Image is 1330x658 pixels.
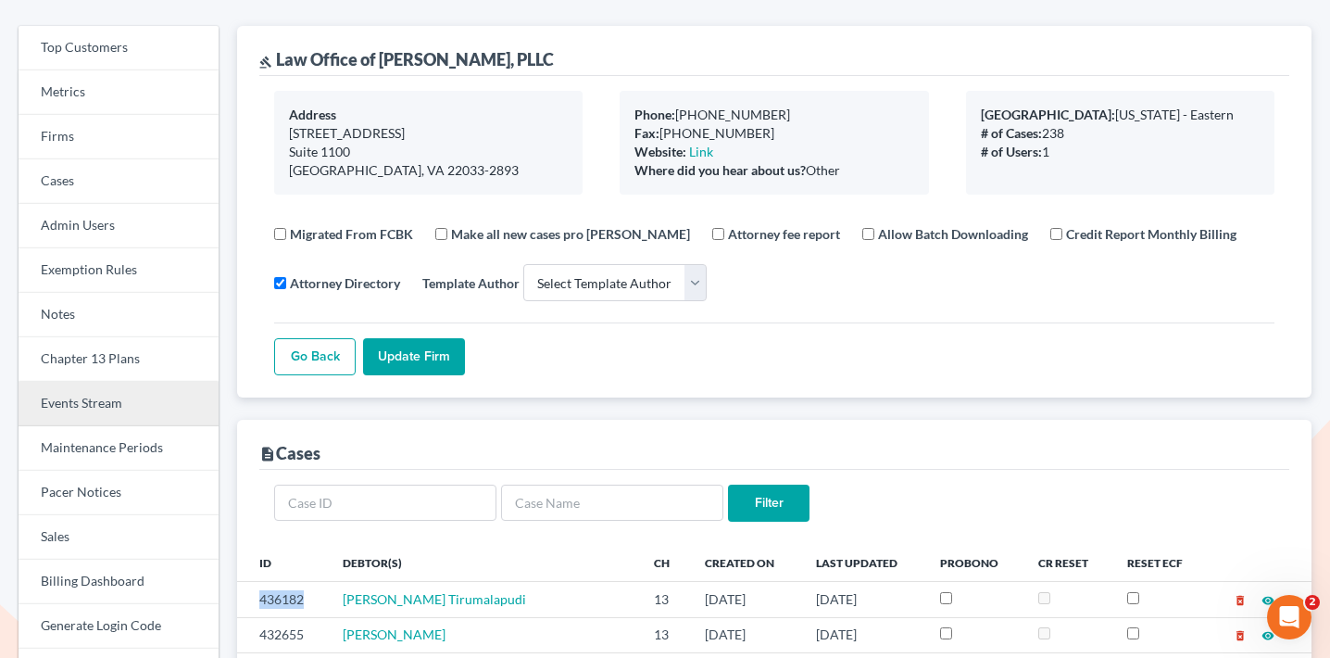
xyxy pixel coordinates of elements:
[981,107,1115,122] b: [GEOGRAPHIC_DATA]:
[728,485,809,522] input: Filter
[363,338,465,375] input: Update Firm
[1305,595,1320,610] span: 2
[259,48,554,70] div: Law Office of [PERSON_NAME], PLLC
[19,471,219,515] a: Pacer Notices
[981,144,1042,159] b: # of Users:
[1261,626,1274,642] a: visibility
[259,442,320,464] div: Cases
[19,248,219,293] a: Exemption Rules
[690,544,801,581] th: Created On
[19,159,219,204] a: Cases
[801,582,925,617] td: [DATE]
[237,582,328,617] td: 436182
[328,544,639,581] th: Debtor(s)
[422,273,520,293] label: Template Author
[19,204,219,248] a: Admin Users
[1234,626,1247,642] a: delete_forever
[981,125,1042,141] b: # of Cases:
[19,115,219,159] a: Firms
[274,338,356,375] a: Go Back
[634,124,913,143] div: [PHONE_NUMBER]
[925,544,1023,581] th: ProBono
[19,426,219,471] a: Maintenance Periods
[728,224,840,244] label: Attorney fee report
[451,224,690,244] label: Make all new cases pro [PERSON_NAME]
[1234,594,1247,607] i: delete_forever
[289,161,568,180] div: [GEOGRAPHIC_DATA], VA 22033-2893
[639,582,690,617] td: 13
[634,106,913,124] div: [PHONE_NUMBER]
[1234,629,1247,642] i: delete_forever
[259,446,276,462] i: description
[290,224,413,244] label: Migrated From FCBK
[981,106,1260,124] div: [US_STATE] - Eastern
[981,124,1260,143] div: 238
[19,560,219,604] a: Billing Dashboard
[19,293,219,337] a: Notes
[639,544,690,581] th: Ch
[1261,629,1274,642] i: visibility
[19,26,219,70] a: Top Customers
[290,273,400,293] label: Attorney Directory
[1112,544,1208,581] th: Reset ECF
[639,617,690,652] td: 13
[343,591,526,607] a: [PERSON_NAME] Tirumalapudi
[689,144,713,159] a: Link
[19,604,219,649] a: Generate Login Code
[1234,591,1247,607] a: delete_forever
[634,125,659,141] b: Fax:
[634,162,806,178] b: Where did you hear about us?
[878,224,1028,244] label: Allow Batch Downloading
[1267,595,1311,639] iframe: Intercom live chat
[1023,544,1112,581] th: CR Reset
[1066,224,1236,244] label: Credit Report Monthly Billing
[1261,591,1274,607] a: visibility
[801,544,925,581] th: Last Updated
[690,582,801,617] td: [DATE]
[634,144,686,159] b: Website:
[289,143,568,161] div: Suite 1100
[634,161,913,180] div: Other
[19,382,219,426] a: Events Stream
[981,143,1260,161] div: 1
[1261,594,1274,607] i: visibility
[259,56,272,69] i: gavel
[289,107,336,122] b: Address
[19,515,219,560] a: Sales
[237,544,328,581] th: ID
[343,626,445,642] a: [PERSON_NAME]
[289,124,568,143] div: [STREET_ADDRESS]
[634,107,675,122] b: Phone:
[19,70,219,115] a: Metrics
[690,617,801,652] td: [DATE]
[801,617,925,652] td: [DATE]
[237,617,328,652] td: 432655
[274,485,496,522] input: Case ID
[501,485,723,522] input: Case Name
[19,337,219,382] a: Chapter 13 Plans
